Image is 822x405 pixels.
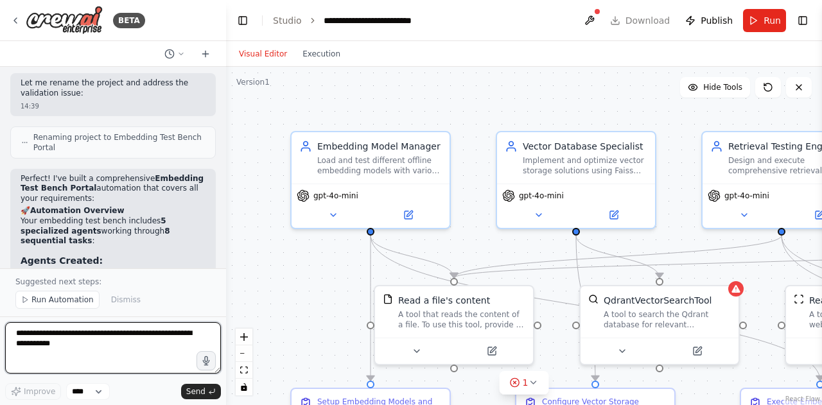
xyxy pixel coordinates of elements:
button: fit view [236,362,252,379]
button: Run Automation [15,291,100,309]
button: Visual Editor [231,46,295,62]
div: Embedding Model ManagerLoad and test different offline embedding models with various hyperparamet... [290,131,451,229]
div: 14:39 [21,101,205,111]
button: Run [743,9,786,32]
span: Renaming project to Embedding Test Bench Portal [33,132,205,153]
button: toggle interactivity [236,379,252,395]
div: Embedding Model Manager [317,140,442,153]
span: Dismiss [111,295,141,305]
strong: Embedding Test Bench Portal [21,174,204,193]
button: Hide left sidebar [234,12,252,30]
button: Send [181,384,221,399]
div: Vector Database Specialist [523,140,647,153]
button: Show right sidebar [794,12,812,30]
span: Publish [701,14,733,27]
button: Open in side panel [455,343,528,359]
g: Edge from dd0b0c69-ce73-4ccc-b158-30e9b4bb229e to 894b866a-ba5d-41a1-bd59-90adf91be24a [448,236,788,278]
strong: Agents Created: [21,255,103,266]
p: Suggested next steps: [15,277,211,287]
span: Run Automation [31,295,94,305]
button: Dismiss [105,291,147,309]
p: Let me rename the project and address the validation issue: [21,78,205,98]
div: Implement and optimize vector storage solutions using Faiss and other vector databases, managing ... [523,155,647,176]
button: Hide Tools [680,77,750,98]
span: Send [186,386,205,397]
img: QdrantVectorSearchTool [588,294,599,304]
a: Studio [273,15,302,26]
g: Edge from 4fa61eb7-1ca0-41ac-ba52-47fc76c5953e to a9eee950-78b8-48c5-bfd1-104f77f54c42 [364,236,377,381]
div: Read a file's content [398,294,490,307]
span: Run [764,14,781,27]
strong: 5 specialized agents [21,216,166,236]
div: Load and test different offline embedding models with various hyperparameters, including model lo... [317,155,442,176]
div: QdrantVectorSearchToolQdrantVectorSearchToolA tool to search the Qdrant database for relevant inf... [579,285,740,365]
button: Open in side panel [577,207,650,223]
button: Improve [5,383,61,400]
p: Perfect! I've built a comprehensive automation that covers all your requirements: [21,174,205,204]
g: Edge from a33eff15-cd51-41e3-8179-4da888144408 to b6687e7d-2c26-448f-a6c3-1c782f5aded8 [570,236,666,278]
p: Your embedding test bench includes working through : [21,216,205,246]
img: FileReadTool [383,294,393,304]
div: FileReadToolRead a file's contentA tool that reads the content of a file. To use this tool, provi... [374,285,534,365]
div: QdrantVectorSearchTool [604,294,712,307]
button: Open in side panel [372,207,444,223]
span: gpt-4o-mini [313,191,358,201]
button: Start a new chat [195,46,216,62]
div: A tool to search the Qdrant database for relevant information on internal documents. [604,309,731,330]
span: Hide Tools [703,82,742,92]
g: Edge from a33eff15-cd51-41e3-8179-4da888144408 to a0726b57-d9bb-41eb-9dfb-e17936db6cf1 [570,236,602,381]
div: Version 1 [236,77,270,87]
img: ScrapeWebsiteTool [794,294,804,304]
g: Edge from 4fa61eb7-1ca0-41ac-ba52-47fc76c5953e to 894b866a-ba5d-41a1-bd59-90adf91be24a [364,236,460,278]
img: Logo [26,6,103,35]
button: zoom in [236,329,252,345]
button: Click to speak your automation idea [197,351,216,370]
nav: breadcrumb [273,14,442,27]
button: Switch to previous chat [159,46,190,62]
button: Publish [680,9,738,32]
a: React Flow attribution [785,395,820,402]
strong: Automation Overview [30,206,124,215]
span: gpt-4o-mini [724,191,769,201]
button: Open in side panel [661,343,733,359]
div: BETA [113,13,145,28]
span: 1 [523,376,529,389]
span: gpt-4o-mini [519,191,564,201]
div: Vector Database SpecialistImplement and optimize vector storage solutions using Faiss and other v... [496,131,656,229]
h2: 🚀 [21,206,205,216]
button: 1 [500,371,549,395]
div: A tool that reads the content of a file. To use this tool, provide a 'file_path' parameter with t... [398,309,525,330]
strong: 8 sequential tasks [21,227,170,246]
span: Improve [24,386,55,397]
div: React Flow controls [236,329,252,395]
button: Execution [295,46,348,62]
button: zoom out [236,345,252,362]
